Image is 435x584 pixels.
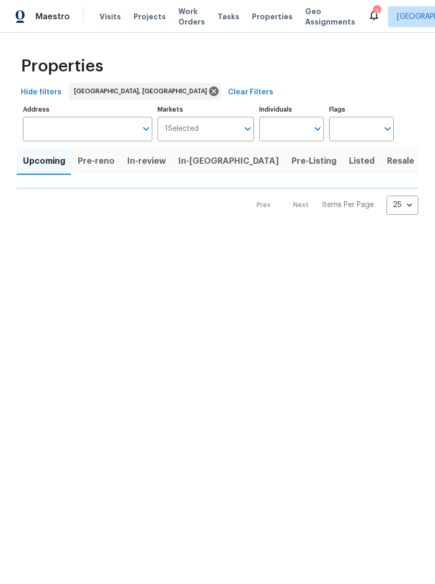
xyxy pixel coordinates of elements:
[310,121,325,136] button: Open
[322,200,374,210] p: Items Per Page
[23,154,65,168] span: Upcoming
[380,121,395,136] button: Open
[178,154,279,168] span: In-[GEOGRAPHIC_DATA]
[386,191,418,218] div: 25
[224,83,277,102] button: Clear Filters
[17,83,66,102] button: Hide filters
[78,154,115,168] span: Pre-reno
[259,106,324,113] label: Individuals
[228,86,273,99] span: Clear Filters
[35,11,70,22] span: Maestro
[21,86,62,99] span: Hide filters
[74,86,211,96] span: [GEOGRAPHIC_DATA], [GEOGRAPHIC_DATA]
[21,61,103,71] span: Properties
[387,154,414,168] span: Resale
[292,154,336,168] span: Pre-Listing
[305,6,355,27] span: Geo Assignments
[100,11,121,22] span: Visits
[23,106,152,113] label: Address
[252,11,293,22] span: Properties
[178,6,205,27] span: Work Orders
[349,154,374,168] span: Listed
[127,154,166,168] span: In-review
[165,125,199,133] span: 1 Selected
[247,196,418,215] nav: Pagination Navigation
[240,121,255,136] button: Open
[134,11,166,22] span: Projects
[217,13,239,20] span: Tasks
[373,6,380,17] div: 3
[329,106,394,113] label: Flags
[139,121,153,136] button: Open
[158,106,255,113] label: Markets
[69,83,221,100] div: [GEOGRAPHIC_DATA], [GEOGRAPHIC_DATA]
